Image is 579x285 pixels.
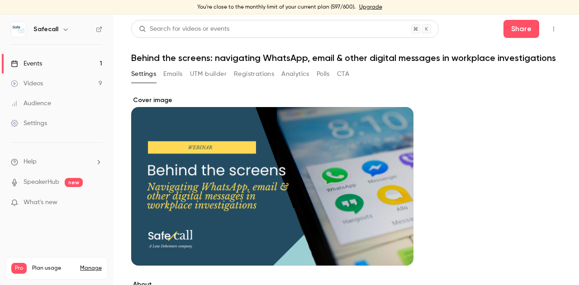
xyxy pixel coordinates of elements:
[11,22,26,37] img: Safecall
[131,67,156,81] button: Settings
[11,119,47,128] div: Settings
[11,99,51,108] div: Audience
[24,157,37,167] span: Help
[337,67,349,81] button: CTA
[281,67,309,81] button: Analytics
[80,265,102,272] a: Manage
[234,67,274,81] button: Registrations
[11,59,42,68] div: Events
[11,263,27,274] span: Pro
[131,96,413,266] section: Cover image
[163,67,182,81] button: Emails
[317,67,330,81] button: Polls
[503,20,539,38] button: Share
[24,178,59,187] a: SpeakerHub
[190,67,227,81] button: UTM builder
[65,178,83,187] span: new
[131,96,413,105] label: Cover image
[24,198,57,207] span: What's new
[139,24,229,34] div: Search for videos or events
[11,157,102,167] li: help-dropdown-opener
[11,79,43,88] div: Videos
[91,199,102,207] iframe: Noticeable Trigger
[32,265,75,272] span: Plan usage
[131,52,561,63] h1: Behind the screens: navigating WhatsApp, email & other digital messages in workplace investigations
[33,25,58,34] h6: Safecall
[359,4,382,11] a: Upgrade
